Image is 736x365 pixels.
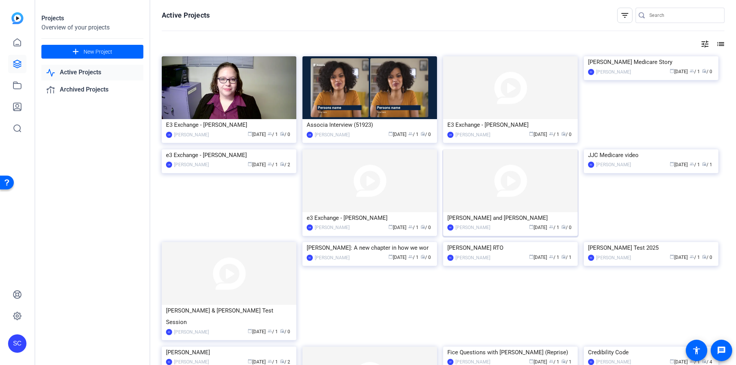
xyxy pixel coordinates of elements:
[649,11,718,20] input: Search
[690,162,700,167] span: / 1
[561,255,572,260] span: / 1
[174,131,209,139] div: [PERSON_NAME]
[702,255,712,260] span: / 0
[700,39,710,49] mat-icon: tune
[307,224,313,231] div: LM
[268,329,272,333] span: group
[268,162,272,166] span: group
[529,225,547,230] span: [DATE]
[174,328,209,336] div: [PERSON_NAME]
[388,224,393,229] span: calendar_today
[421,131,425,136] span: radio
[529,359,534,363] span: calendar_today
[41,65,143,80] a: Active Projects
[408,225,419,230] span: / 1
[315,224,350,231] div: [PERSON_NAME]
[408,255,419,260] span: / 1
[268,329,278,334] span: / 1
[561,225,572,230] span: / 0
[162,11,210,20] h1: Active Projects
[529,359,547,365] span: [DATE]
[717,346,726,355] mat-icon: message
[670,162,674,166] span: calendar_today
[421,132,431,137] span: / 0
[166,119,292,131] div: E3 Exchange - [PERSON_NAME]
[455,131,490,139] div: [PERSON_NAME]
[248,329,252,333] span: calendar_today
[670,69,674,73] span: calendar_today
[588,359,594,365] div: SC
[702,254,706,259] span: radio
[670,162,688,167] span: [DATE]
[702,69,706,73] span: radio
[307,132,313,138] div: LM
[408,132,419,137] span: / 1
[447,132,453,138] div: LM
[549,254,554,259] span: group
[248,162,252,166] span: calendar_today
[280,131,284,136] span: radio
[596,68,631,76] div: [PERSON_NAME]
[596,161,631,169] div: [PERSON_NAME]
[166,347,292,358] div: [PERSON_NAME]
[715,39,724,49] mat-icon: list
[702,69,712,74] span: / 0
[620,11,629,20] mat-icon: filter_list
[455,224,490,231] div: [PERSON_NAME]
[307,119,433,131] div: Associa Interview (51923)
[588,149,714,161] div: JJC Medicare video
[166,329,172,335] div: AF
[280,329,290,334] span: / 0
[690,254,694,259] span: group
[388,132,406,137] span: [DATE]
[41,14,143,23] div: Projects
[561,254,566,259] span: radio
[588,162,594,168] div: SC
[455,254,490,262] div: [PERSON_NAME]
[690,255,700,260] span: / 1
[174,161,209,169] div: [PERSON_NAME]
[41,45,143,59] button: New Project
[248,131,252,136] span: calendar_today
[268,162,278,167] span: / 1
[670,254,674,259] span: calendar_today
[690,162,694,166] span: group
[529,254,534,259] span: calendar_today
[268,359,278,365] span: / 1
[280,359,290,365] span: / 2
[166,149,292,161] div: e3 Exchange - [PERSON_NAME]
[561,359,572,365] span: / 1
[315,254,350,262] div: [PERSON_NAME]
[166,305,292,328] div: [PERSON_NAME] & [PERSON_NAME] Test Session
[421,225,431,230] span: / 0
[280,132,290,137] span: / 0
[549,255,559,260] span: / 1
[702,162,706,166] span: radio
[71,47,80,57] mat-icon: add
[690,69,700,74] span: / 1
[166,359,172,365] div: SC
[388,131,393,136] span: calendar_today
[447,347,573,358] div: Fice Questions with [PERSON_NAME] (Reprise)
[670,359,688,365] span: [DATE]
[561,224,566,229] span: radio
[588,255,594,261] div: SC
[268,131,272,136] span: group
[421,224,425,229] span: radio
[248,359,266,365] span: [DATE]
[248,162,266,167] span: [DATE]
[315,131,350,139] div: [PERSON_NAME]
[248,132,266,137] span: [DATE]
[549,131,554,136] span: group
[447,224,453,231] div: AF
[280,359,284,363] span: radio
[166,162,172,168] div: LM
[421,254,425,259] span: radio
[388,254,393,259] span: calendar_today
[670,69,688,74] span: [DATE]
[549,132,559,137] span: / 1
[166,132,172,138] div: LM
[447,119,573,131] div: E3 Exchange - [PERSON_NAME]
[84,48,112,56] span: New Project
[529,131,534,136] span: calendar_today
